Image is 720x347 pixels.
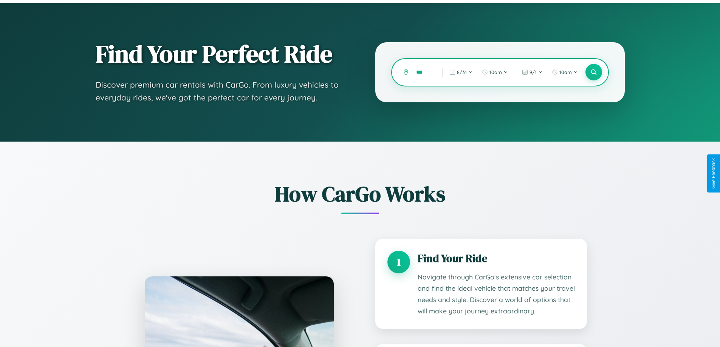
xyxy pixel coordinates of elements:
[559,69,572,75] span: 10am
[96,79,345,104] p: Discover premium car rentals with CarGo. From luxury vehicles to everyday rides, we've got the pe...
[418,271,575,317] p: Navigate through CarGo's extensive car selection and find the ideal vehicle that matches your tra...
[711,158,716,189] div: Give Feedback
[446,66,477,78] button: 8/31
[478,66,512,78] button: 10am
[133,179,587,208] h2: How CarGo Works
[530,69,537,75] span: 9 / 1
[387,251,410,273] div: 1
[457,69,467,75] span: 8 / 31
[418,251,575,266] h3: Find Your Ride
[518,66,547,78] button: 9/1
[489,69,502,75] span: 10am
[96,41,345,67] h1: Find Your Perfect Ride
[548,66,582,78] button: 10am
